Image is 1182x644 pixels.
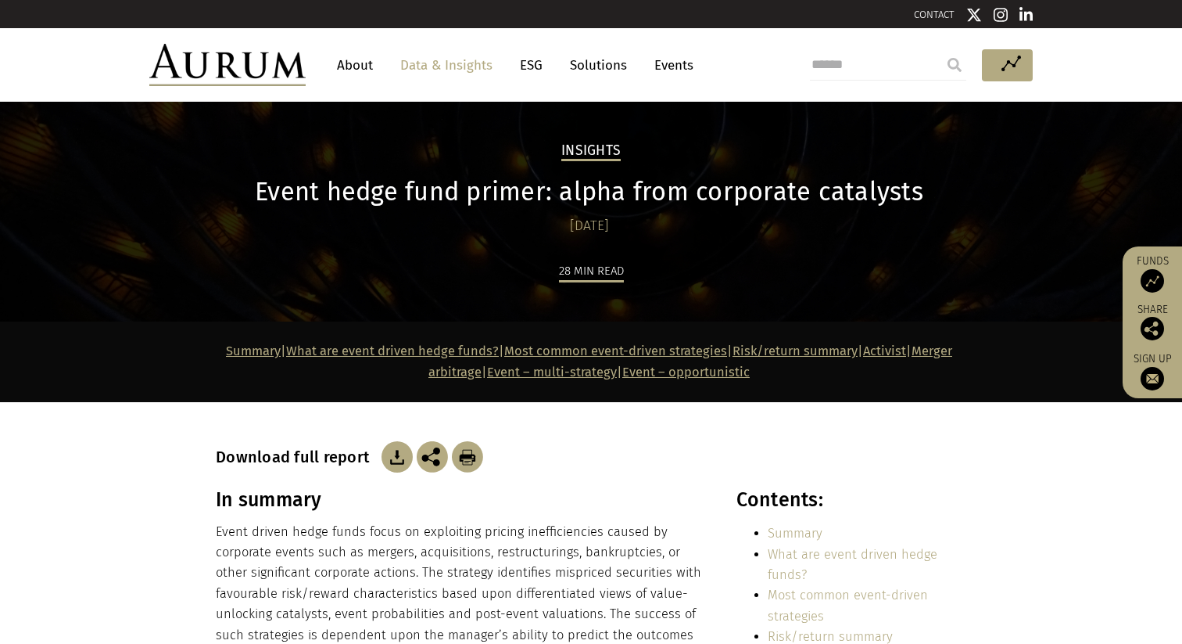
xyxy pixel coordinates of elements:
a: Risk/return summary [768,629,893,644]
h3: Download full report [216,448,378,466]
h3: Contents: [736,488,962,512]
a: About [329,51,381,80]
img: Twitter icon [966,7,982,23]
img: Aurum [149,44,306,86]
strong: | | | | | | | [226,344,952,379]
a: Summary [226,344,281,358]
a: Solutions [562,51,635,80]
img: Share this post [417,441,448,473]
a: Event – multi-strategy [487,365,617,380]
img: Access Funds [1141,269,1164,293]
a: Funds [1130,254,1174,293]
img: Sign up to our newsletter [1141,367,1164,390]
a: Activist [863,344,906,358]
h2: Insights [561,142,621,161]
img: Download Article [452,441,483,473]
a: Summary [768,526,822,541]
img: Instagram icon [994,7,1008,23]
a: Data & Insights [392,51,500,80]
a: Most common event-driven strategies [504,344,727,358]
h3: In summary [216,488,702,512]
a: Event – opportunistic [622,365,750,380]
img: Share this post [1141,317,1164,340]
div: 28 min read [559,261,624,282]
div: [DATE] [216,215,962,237]
h1: Event hedge fund primer: alpha from corporate catalysts [216,177,962,207]
input: Submit [939,49,970,81]
a: What are event driven hedge funds? [286,344,499,358]
a: What are event driven hedge funds? [768,547,937,582]
a: Sign up [1130,352,1174,390]
a: Events [647,51,693,80]
a: Risk/return summary [732,344,858,358]
img: Linkedin icon [1019,7,1033,23]
a: ESG [512,51,550,80]
a: Most common event-driven strategies [768,588,928,623]
a: CONTACT [914,9,955,20]
div: Share [1130,304,1174,340]
img: Download Article [381,441,413,473]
